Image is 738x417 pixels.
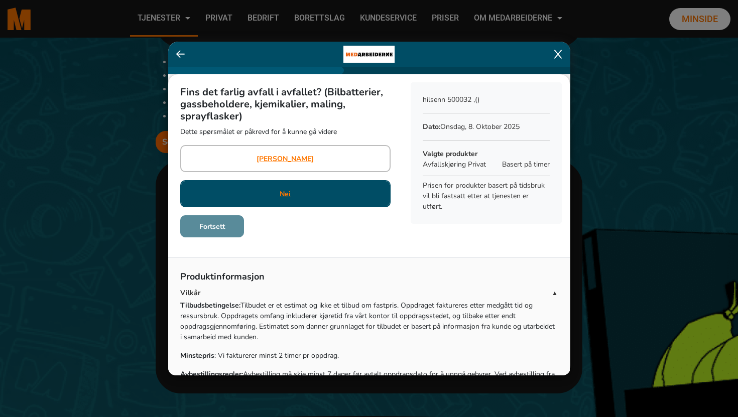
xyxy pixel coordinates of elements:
[180,215,244,237] button: Fortsett
[180,86,391,122] h5: Fins det farlig avfall i avfallet? (Bilbatterier, gassbeholdere, kjemikalier, maling, sprayflasker)
[257,154,314,164] a: [PERSON_NAME]
[423,94,550,105] p: hilsenn 500032 ,
[423,149,477,159] b: Valgte produkter
[502,159,550,170] span: Basert på timer
[552,289,558,298] span: ▲
[180,288,552,298] p: Vilkår
[180,350,558,361] div: : Vi fakturerer minst 2 timer pr oppdrag.
[423,180,550,212] p: Prisen for produkter basert på tidsbruk vil bli fastsatt etter at tjenesten er utført.
[180,369,243,379] b: Avbestillingsregler:
[280,189,291,199] a: Nei
[199,222,225,231] b: Fortsett
[423,159,497,170] p: Avfallskjøring Privat
[180,369,558,400] div: Avbestilling må skje minst 7 dager før avtalt oppdragsdato for å unngå gebyrer. Ved avbestilling ...
[423,121,550,132] p: onsdag, 8. oktober 2025
[180,126,391,137] p: Dette spørsmålet er påkrevd for å kunne gå videre
[180,300,558,342] div: Tilbudet er et estimat og ikke et tilbud om fastpris. Oppdraget faktureres etter medgått tid og r...
[423,122,440,131] b: Dato:
[180,270,558,288] p: Produktinformasjon
[475,95,479,104] span: ()
[180,301,240,310] b: Tilbudsbetingelse:
[343,42,395,67] img: bacdd172-0455-430b-bf8f-cf411a8648e0
[180,351,214,360] b: Minstepris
